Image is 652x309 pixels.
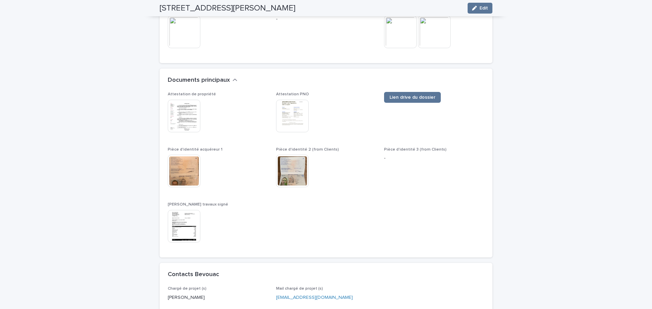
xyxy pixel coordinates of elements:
[168,77,237,84] button: Documents principaux
[479,6,488,11] span: Edit
[390,95,435,100] span: Lien drive du dossier
[168,287,206,291] span: Chargé de projet (s)
[276,295,353,300] a: [EMAIL_ADDRESS][DOMAIN_NAME]
[168,294,268,301] p: [PERSON_NAME]
[468,3,492,14] button: Edit
[384,92,441,103] a: Lien drive du dossier
[276,92,309,96] span: Attestation PNO
[384,155,484,162] p: -
[384,148,447,152] span: Pièce d'identité 3 (from Clients)
[168,77,230,84] h2: Documents principaux
[160,3,295,13] h2: [STREET_ADDRESS][PERSON_NAME]
[168,92,216,96] span: Attestation de propriété
[168,202,228,207] span: [PERSON_NAME] travaux signé
[276,16,376,23] p: -
[276,148,339,152] span: Pièce d'identité 2 (from Clients)
[276,287,323,291] span: Mail chargé de projet (s)
[168,271,219,278] h2: Contacts Bevouac
[168,148,222,152] span: Pièce d'identité acquéreur 1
